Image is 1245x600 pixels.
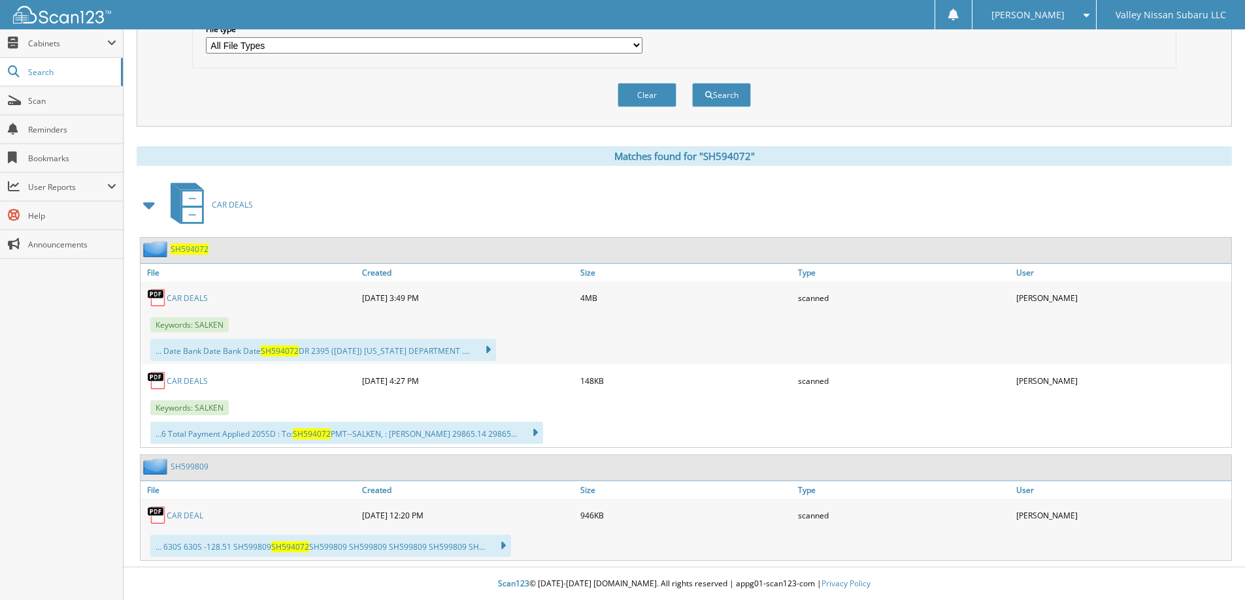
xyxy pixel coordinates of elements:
[137,146,1232,166] div: Matches found for "SH594072"
[28,95,116,106] span: Scan
[293,428,331,439] span: SH594072
[1013,481,1231,499] a: User
[577,368,795,394] div: 148KB
[271,541,309,552] span: SH594072
[147,371,167,390] img: PDF.png
[577,481,795,499] a: Size
[28,239,116,250] span: Announcements
[1116,11,1226,19] span: Valley Nissan Subaru LLC
[795,264,1013,281] a: Type
[167,292,208,304] a: CAR DEALS
[795,285,1013,311] div: scanned
[28,153,116,164] span: Bookmarks
[171,244,208,255] a: SH594072
[150,317,229,332] span: Keywords: SALKEN
[171,461,208,472] a: SH599809
[141,481,359,499] a: File
[1013,368,1231,394] div: [PERSON_NAME]
[150,422,543,444] div: ...6 Total Payment Applied 205SD : To: PMT--SALKEN, : [PERSON_NAME] 29865.14 29865...
[577,502,795,528] div: 946KB
[359,264,577,281] a: Created
[212,199,253,210] span: CAR DEALS
[1013,502,1231,528] div: [PERSON_NAME]
[498,578,529,589] span: Scan123
[822,578,871,589] a: Privacy Policy
[143,458,171,475] img: folder2.png
[1180,537,1245,600] iframe: Chat Widget
[359,368,577,394] div: [DATE] 4:27 PM
[147,505,167,525] img: PDF.png
[692,83,751,107] button: Search
[359,285,577,311] div: [DATE] 3:49 PM
[577,285,795,311] div: 4MB
[618,83,676,107] button: Clear
[795,502,1013,528] div: scanned
[28,210,116,221] span: Help
[124,568,1245,600] div: © [DATE]-[DATE] [DOMAIN_NAME]. All rights reserved | appg01-scan123-com |
[28,67,114,78] span: Search
[163,179,253,230] a: CAR DEALS
[150,535,511,557] div: ... 630S 630S -128.51 SH599809 SH599809 SH599809 SH599809 SH599809 SH...
[143,241,171,257] img: folder2.png
[795,481,1013,499] a: Type
[167,510,203,521] a: CAR DEAL
[1013,264,1231,281] a: User
[991,11,1065,19] span: [PERSON_NAME]
[261,345,299,356] span: SH594072
[147,288,167,308] img: PDF.png
[359,481,577,499] a: Created
[13,6,111,24] img: scan123-logo-white.svg
[167,375,208,387] a: CAR DEALS
[28,182,107,193] span: User Reports
[359,502,577,528] div: [DATE] 12:20 PM
[1013,285,1231,311] div: [PERSON_NAME]
[150,339,496,361] div: ... Date Bank Date Bank Date DR 2395 ([DATE]) [US_STATE] DEPARTMENT ....
[141,264,359,281] a: File
[28,124,116,135] span: Reminders
[28,38,107,49] span: Cabinets
[795,368,1013,394] div: scanned
[150,400,229,415] span: Keywords: SALKEN
[577,264,795,281] a: Size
